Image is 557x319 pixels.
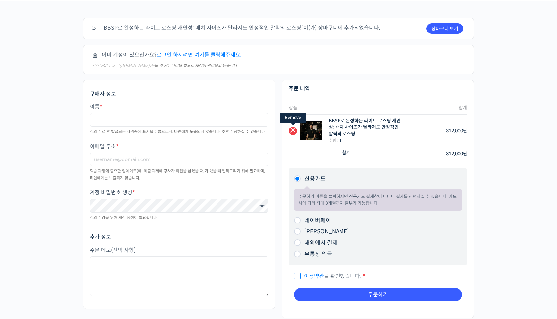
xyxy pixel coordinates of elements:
input: username@domain.com [90,153,268,166]
bdi: 312,000 [446,151,467,157]
h3: 주문 내역 [289,85,467,92]
label: 무통장 입금 [304,251,332,258]
span: (선택 사항) [111,247,136,254]
abbr: 필수 [116,143,119,150]
span: 원 [463,151,467,157]
label: [PERSON_NAME] [304,228,349,235]
div: 강의 수강을 위해 계정 생성이 필요합니다. [90,214,268,221]
bdi: 312,000 [446,128,467,134]
th: 상품 [289,101,405,115]
th: 합계 [289,147,405,160]
label: 주문 메모 [90,247,268,253]
div: “BBSP로 완성하는 라이트 로스팅 재연성: 배치 사이즈가 달라져도 안정적인 말릭의 로스팅”이(가) 장바구니에 추가되었습니다. [83,18,474,39]
abbr: 필수 [100,103,102,110]
div: 학습 과정에 중요한 업데이트(예: 제출 과제에 강사가 의견을 남겼을 때)가 있을 때 알려드리기 위해 필요하며, 타인에게는 노출되지 않습니다. [90,168,268,181]
a: 설정 [86,210,127,227]
h3: 구매자 정보 [90,90,268,97]
label: 신용카드 [304,175,326,182]
a: 이용약관 [304,273,324,280]
label: 계정 비밀번호 생성 [90,190,268,196]
span: 을 확인했습니다. [294,273,361,280]
a: 로그인 하시려면 여기를 클릭해주세요. [157,51,242,58]
span: 홈 [21,220,25,225]
label: 해외에서 결제 [304,239,338,246]
h3: 추가 정보 [90,233,268,241]
span: 원 [463,128,467,134]
div: BBSP로 완성하는 라이트 로스팅 재연성: 배치 사이즈가 달라져도 안정적인 말릭의 로스팅 [329,118,401,137]
div: 강의 수료 후 발급되는 자격증에 표시될 이름으로서, 타인에게 노출되지 않습니다. 추후 수정하실 수 있습니다. [90,128,268,135]
abbr: 필수 [363,273,365,280]
a: 장바구니 보기 [426,23,463,34]
button: 주문하기 [294,288,462,301]
div: 이미 계정이 있으신가요? [83,45,474,74]
span: 대화 [61,221,69,226]
div: 수량: [329,137,401,144]
abbr: 필수 [132,189,135,196]
label: 네이버페이 [304,217,331,224]
a: 홈 [2,210,44,227]
p: 주문하기 버튼을 클릭하시면 신용카드 결제창이 나타나 결제를 진행하실 수 있습니다. 카드사에 따라 최대 3개월까지 할부가 가능합니다. [298,193,458,206]
label: 이름 [90,104,268,110]
th: 합계 [405,101,467,115]
strong: 1 [339,138,342,143]
a: 대화 [44,210,86,227]
div: 언스페셜티 에듀([DOMAIN_NAME])는 [92,63,463,69]
label: 이메일 주소 [90,144,268,150]
strong: 몰 및 커뮤니티와 별도로 계정이 관리되고 있습니다. [155,63,238,68]
span: 설정 [102,220,110,225]
a: Remove this item [289,127,297,135]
